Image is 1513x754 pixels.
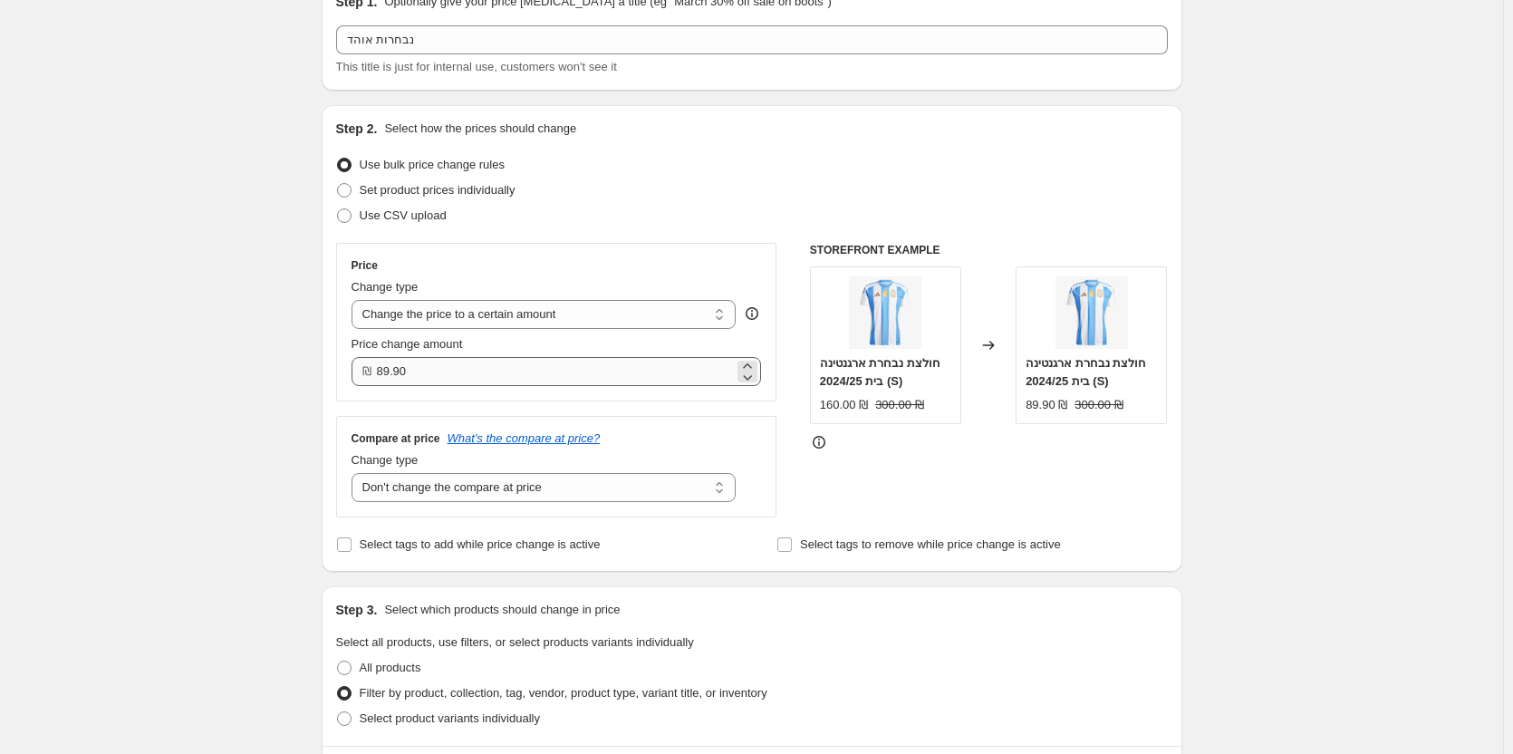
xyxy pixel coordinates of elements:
[448,431,601,445] button: What's the compare at price?
[384,120,576,138] p: Select how the prices should change
[352,280,419,294] span: Change type
[1026,356,1146,388] span: חולצת נבחרת ארגנטינה בית 2024/25 (S)
[1075,396,1123,414] strike: 300.00 ₪
[384,601,620,619] p: Select which products should change in price
[800,537,1061,551] span: Select tags to remove while price change is active
[360,183,516,197] span: Set product prices individually
[352,431,440,446] h3: Compare at price
[336,60,617,73] span: This title is just for internal use, customers won't see it
[336,25,1168,54] input: 30% off holiday sale
[820,396,868,414] div: 160.00 ₪
[336,120,378,138] h2: Step 2.
[820,356,940,388] span: חולצת נבחרת ארגנטינה בית 2024/25 (S)
[1026,396,1067,414] div: 89.90 ₪
[352,258,378,273] h3: Price
[849,276,921,349] img: rn-image_picker_lib_temp_97a3f9e8-4b9b-4aac-b94b-cd75811103f6_80x.webp
[336,601,378,619] h2: Step 3.
[875,396,923,414] strike: 300.00 ₪
[352,453,419,467] span: Change type
[360,537,601,551] span: Select tags to add while price change is active
[360,208,447,222] span: Use CSV upload
[360,661,421,674] span: All products
[377,357,735,386] input: 80.00
[360,686,767,700] span: Filter by product, collection, tag, vendor, product type, variant title, or inventory
[360,158,505,171] span: Use bulk price change rules
[352,337,463,351] span: Price change amount
[362,364,371,378] span: ₪
[336,635,694,649] span: Select all products, use filters, or select products variants individually
[810,243,1168,257] h6: STOREFRONT EXAMPLE
[743,304,761,323] div: help
[1055,276,1128,349] img: rn-image_picker_lib_temp_97a3f9e8-4b9b-4aac-b94b-cd75811103f6_80x.webp
[360,711,540,725] span: Select product variants individually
